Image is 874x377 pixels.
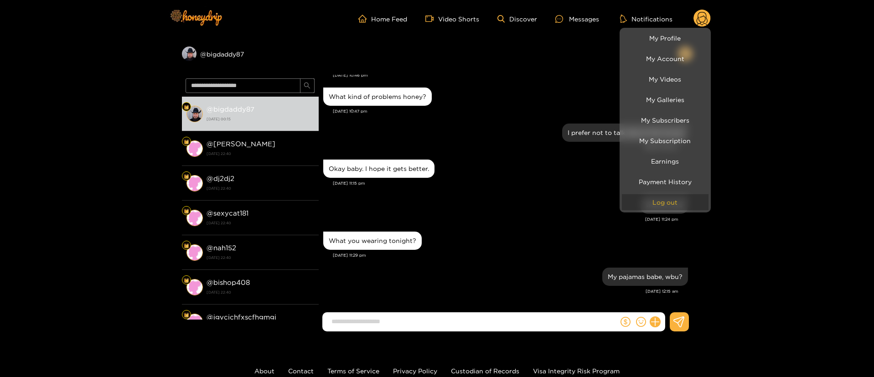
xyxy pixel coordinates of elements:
a: My Subscription [622,133,709,149]
button: Log out [622,194,709,210]
a: My Galleries [622,92,709,108]
a: My Account [622,51,709,67]
a: Earnings [622,153,709,169]
a: My Profile [622,30,709,46]
a: Payment History [622,174,709,190]
a: My Videos [622,71,709,87]
a: My Subscribers [622,112,709,128]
